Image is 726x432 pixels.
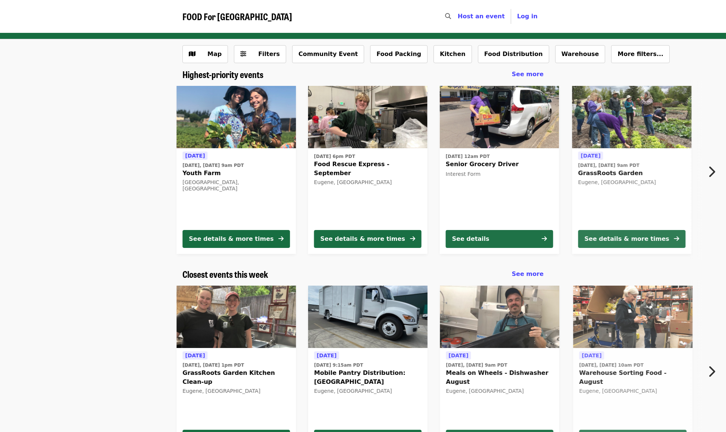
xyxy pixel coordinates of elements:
button: See details & more times [182,230,290,248]
div: [GEOGRAPHIC_DATA], [GEOGRAPHIC_DATA] [182,179,290,192]
a: FOOD For [GEOGRAPHIC_DATA] [182,11,292,22]
span: Interest Form [446,171,481,177]
i: arrow-right icon [278,235,284,242]
i: chevron-right icon [708,165,715,179]
div: Eugene, [GEOGRAPHIC_DATA] [314,179,422,186]
span: Warehouse Sorting Food - August [579,369,686,386]
div: See details [452,234,489,243]
span: Mobile Pantry Distribution: [GEOGRAPHIC_DATA] [314,369,422,386]
img: Senior Grocery Driver organized by FOOD For Lane County [440,86,559,149]
img: Mobile Pantry Distribution: Bethel School District organized by FOOD For Lane County [308,286,428,348]
span: Closest events this week [182,267,268,280]
a: See details for "Senior Grocery Driver" [440,86,559,254]
button: See details [446,230,553,248]
span: [DATE] [581,153,600,159]
span: GrassRoots Garden [578,169,685,178]
a: Closest events this week [182,269,268,280]
button: Show map view [182,45,228,63]
a: See details for "GrassRoots Garden" [572,86,691,254]
a: See more [512,270,544,279]
button: Community Event [292,45,364,63]
a: See more [512,70,544,79]
button: Next item [701,161,726,182]
span: Map [207,50,222,58]
time: [DATE] 12am PDT [446,153,490,160]
i: arrow-right icon [674,235,679,242]
img: Warehouse Sorting Food - August organized by FOOD For Lane County [573,286,692,348]
span: Filters [258,50,280,58]
i: arrow-right icon [542,235,547,242]
div: Eugene, [GEOGRAPHIC_DATA] [446,388,553,394]
time: [DATE], [DATE] 9am PDT [182,162,244,169]
time: [DATE], [DATE] 9am PDT [446,362,507,369]
span: Senior Grocery Driver [446,160,553,169]
img: Youth Farm organized by FOOD For Lane County [176,86,296,149]
i: map icon [189,50,195,58]
button: See details & more times [314,230,422,248]
span: Log in [517,13,538,20]
img: Meals on Wheels - Dishwasher August organized by FOOD For Lane County [440,286,559,348]
a: Host an event [458,13,505,20]
button: More filters... [611,45,670,63]
i: chevron-right icon [708,364,715,379]
button: Log in [511,9,544,24]
button: Food Distribution [478,45,549,63]
i: sliders-h icon [240,50,246,58]
div: Eugene, [GEOGRAPHIC_DATA] [182,388,290,394]
button: Next item [701,361,726,382]
img: Food Rescue Express - September organized by FOOD For Lane County [308,86,428,149]
img: GrassRoots Garden Kitchen Clean-up organized by FOOD For Lane County [176,286,296,348]
div: See details & more times [189,234,273,243]
span: Food Rescue Express - September [314,160,422,178]
span: [DATE] [317,352,337,358]
time: [DATE], [DATE] 9am PDT [578,162,639,169]
span: See more [512,270,544,277]
div: Eugene, [GEOGRAPHIC_DATA] [579,388,686,394]
div: Eugene, [GEOGRAPHIC_DATA] [578,179,685,186]
div: Closest events this week [176,269,550,280]
span: Youth Farm [182,169,290,178]
span: See more [512,71,544,78]
span: GrassRoots Garden Kitchen Clean-up [182,369,290,386]
a: Highest-priority events [182,69,263,80]
time: [DATE] 6pm PDT [314,153,355,160]
button: Kitchen [434,45,472,63]
span: More filters... [617,50,663,58]
time: [DATE], [DATE] 1pm PDT [182,362,244,369]
a: See details for "Food Rescue Express - September" [308,86,428,254]
div: See details & more times [320,234,405,243]
input: Search [456,7,461,25]
span: [DATE] [185,153,205,159]
span: Meals on Wheels - Dishwasher August [446,369,553,386]
i: arrow-right icon [410,235,415,242]
div: Highest-priority events [176,69,550,80]
span: [DATE] [185,352,205,358]
button: See details & more times [578,230,685,248]
div: See details & more times [584,234,669,243]
img: GrassRoots Garden organized by FOOD For Lane County [572,86,691,149]
time: [DATE], [DATE] 10am PDT [579,362,644,369]
span: [DATE] [448,352,468,358]
span: [DATE] [582,352,601,358]
span: Highest-priority events [182,68,263,81]
div: Eugene, [GEOGRAPHIC_DATA] [314,388,422,394]
time: [DATE] 9:15am PDT [314,362,363,369]
span: FOOD For [GEOGRAPHIC_DATA] [182,10,292,23]
button: Warehouse [555,45,605,63]
button: Food Packing [370,45,428,63]
i: search icon [445,13,451,20]
a: See details for "Youth Farm" [176,86,296,254]
button: Filters (0 selected) [234,45,286,63]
